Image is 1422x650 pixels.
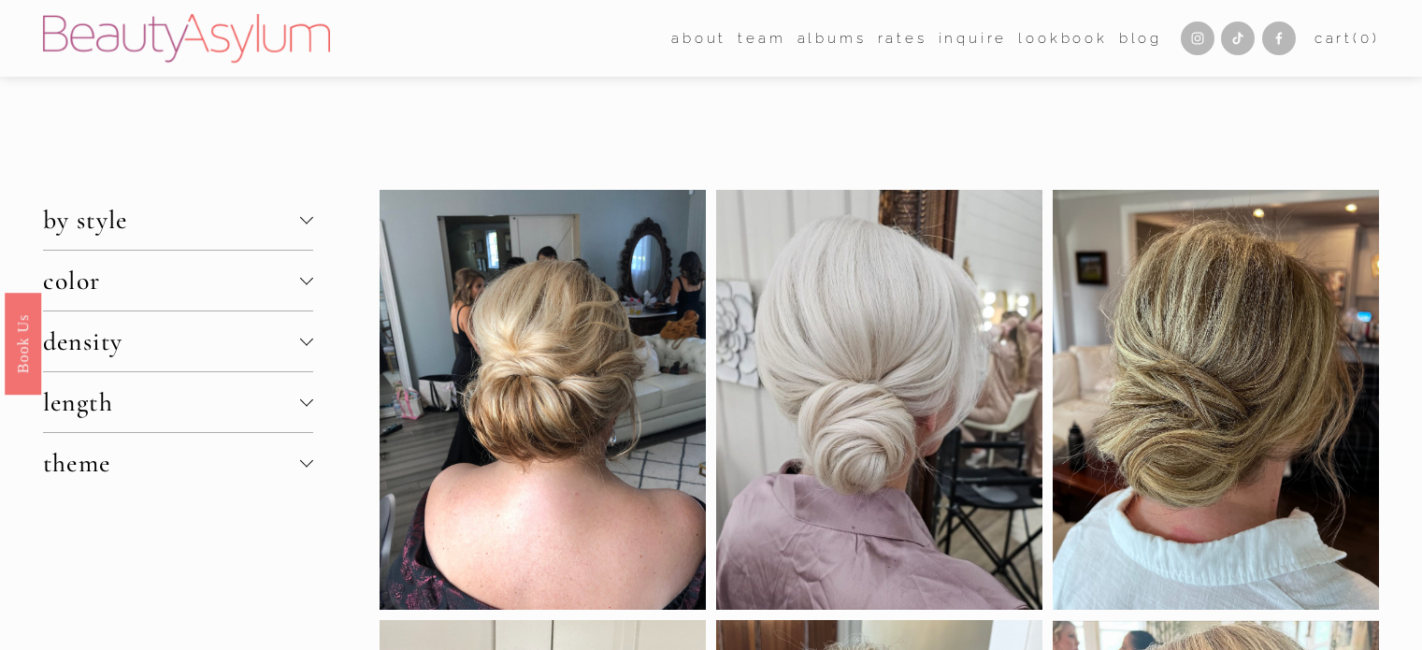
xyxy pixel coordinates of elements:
span: color [43,265,300,296]
a: folder dropdown [671,24,726,52]
span: theme [43,447,300,479]
a: Lookbook [1018,24,1107,52]
a: Instagram [1181,22,1214,55]
span: by style [43,204,300,236]
a: folder dropdown [738,24,785,52]
button: color [43,251,313,311]
button: theme [43,433,313,493]
span: length [43,386,300,418]
a: Rates [878,24,927,52]
span: 0 [1360,30,1372,47]
a: TikTok [1221,22,1255,55]
button: density [43,311,313,371]
span: density [43,325,300,357]
a: 0 items in cart [1314,26,1380,51]
a: Facebook [1262,22,1296,55]
button: length [43,372,313,432]
a: Blog [1119,24,1162,52]
span: team [738,26,785,51]
span: about [671,26,726,51]
a: Inquire [939,24,1008,52]
a: Book Us [5,292,41,394]
span: ( ) [1353,30,1379,47]
button: by style [43,190,313,250]
a: albums [797,24,867,52]
img: Beauty Asylum | Bridal Hair &amp; Makeup Charlotte &amp; Atlanta [43,14,330,63]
